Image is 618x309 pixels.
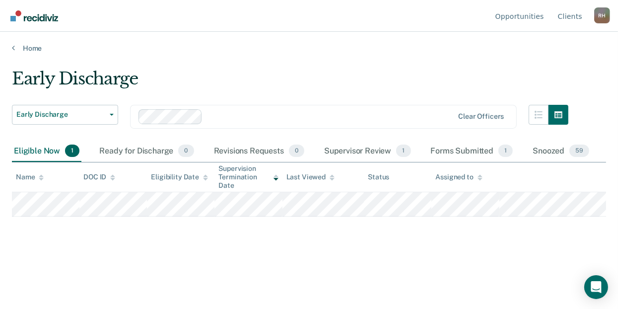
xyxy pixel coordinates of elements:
div: Open Intercom Messenger [584,275,608,299]
img: Recidiviz [10,10,58,21]
div: Forms Submitted1 [429,141,515,162]
span: 1 [65,145,79,157]
span: Early Discharge [16,110,106,119]
span: 1 [396,145,411,157]
div: Assigned to [435,173,482,181]
div: Last Viewed [286,173,335,181]
a: Home [12,44,606,53]
span: 0 [289,145,304,157]
div: Eligible Now1 [12,141,81,162]
div: Snoozed59 [531,141,591,162]
div: Supervision Termination Date [218,164,278,189]
div: Clear officers [458,112,504,121]
div: Ready for Discharge0 [97,141,196,162]
span: 0 [178,145,194,157]
div: R H [594,7,610,23]
button: Early Discharge [12,105,118,125]
button: Profile dropdown button [594,7,610,23]
div: Supervisor Review1 [322,141,413,162]
div: Status [368,173,389,181]
span: 1 [498,145,513,157]
div: Eligibility Date [151,173,208,181]
div: Revisions Requests0 [212,141,306,162]
div: DOC ID [83,173,115,181]
div: Name [16,173,44,181]
div: Early Discharge [12,69,568,97]
span: 59 [569,145,589,157]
